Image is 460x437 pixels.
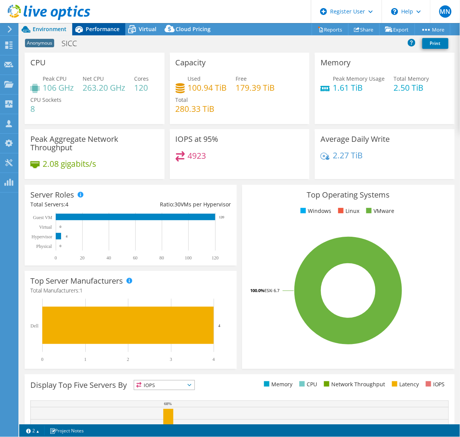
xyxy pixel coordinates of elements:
[364,207,394,215] li: VMware
[219,215,224,219] text: 120
[170,357,172,362] text: 3
[30,96,61,103] span: CPU Sockets
[185,255,192,261] text: 100
[250,287,264,293] tspan: 100.0%
[236,75,247,82] span: Free
[379,23,415,35] a: Export
[30,286,231,295] h4: Total Manufacturers:
[30,200,131,209] div: Total Servers:
[394,75,429,82] span: Total Memory
[188,75,201,82] span: Used
[21,426,45,435] a: 2
[164,401,172,406] text: 68%
[297,380,317,389] li: CPU
[86,25,120,33] span: Performance
[422,38,448,49] a: Print
[30,323,38,329] text: Dell
[33,215,52,220] text: Guest VM
[236,83,275,92] h4: 179.39 TiB
[106,255,111,261] text: 40
[336,207,359,215] li: Linux
[127,357,129,362] text: 2
[83,75,104,82] span: Net CPU
[348,23,380,35] a: Share
[333,75,385,82] span: Peak Memory Usage
[55,255,57,261] text: 0
[188,83,227,92] h4: 100.94 TiB
[134,83,149,92] h4: 120
[60,244,61,248] text: 0
[188,151,206,160] h4: 4923
[43,83,74,92] h4: 106 GHz
[415,23,450,35] a: More
[134,75,149,82] span: Cores
[131,200,231,209] div: Ratio: VMs per Hypervisor
[390,380,419,389] li: Latency
[176,58,206,67] h3: Capacity
[65,201,68,208] span: 4
[176,135,219,143] h3: IOPS at 95%
[212,255,219,261] text: 120
[60,225,61,229] text: 0
[84,357,86,362] text: 1
[83,83,125,92] h4: 263.20 GHz
[134,381,194,390] span: IOPS
[41,357,43,362] text: 0
[43,75,66,82] span: Peak CPU
[312,23,349,35] a: Reports
[262,380,292,389] li: Memory
[66,234,68,238] text: 4
[321,135,390,143] h3: Average Daily Write
[43,160,96,168] h4: 2.08 gigabits/s
[139,25,156,33] span: Virtual
[80,255,85,261] text: 20
[394,83,429,92] h4: 2.50 TiB
[213,357,215,362] text: 4
[159,255,164,261] text: 80
[391,8,398,15] svg: \n
[322,380,385,389] li: Network Throughput
[30,135,159,152] h3: Peak Aggregate Network Throughput
[44,426,89,435] a: Project Notes
[333,83,385,92] h4: 1.61 TiB
[264,287,279,293] tspan: ESXi 6.7
[439,5,452,18] span: MN
[248,191,448,199] h3: Top Operating Systems
[133,255,138,261] text: 60
[218,323,221,328] text: 4
[30,58,46,67] h3: CPU
[321,58,350,67] h3: Memory
[58,39,89,48] h1: SICC
[176,25,211,33] span: Cloud Pricing
[299,207,331,215] li: Windows
[176,96,188,103] span: Total
[30,105,61,113] h4: 8
[30,277,123,285] h3: Top Server Manufacturers
[424,380,445,389] li: IOPS
[33,25,66,33] span: Environment
[36,244,52,249] text: Physical
[39,224,52,230] text: Virtual
[176,105,215,113] h4: 280.33 TiB
[174,201,181,208] span: 30
[25,39,54,47] span: Anonymous
[80,287,83,294] span: 1
[30,191,74,199] h3: Server Roles
[32,234,52,239] text: Hypervisor
[333,151,363,160] h4: 2.27 TiB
